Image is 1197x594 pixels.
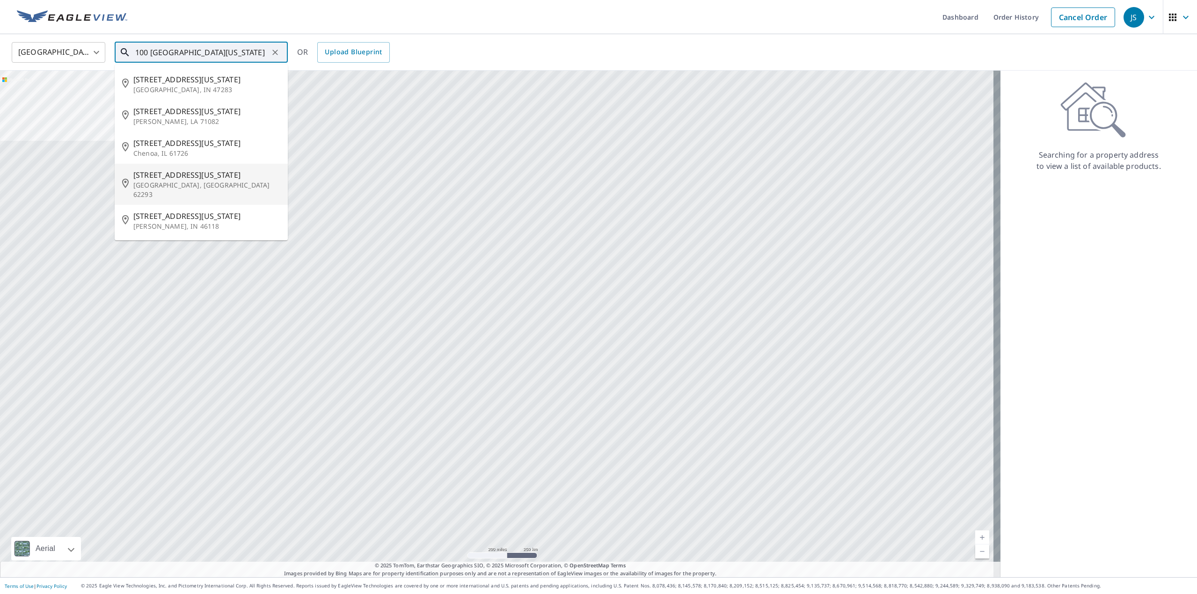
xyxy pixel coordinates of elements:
[133,106,280,117] span: [STREET_ADDRESS][US_STATE]
[133,138,280,149] span: [STREET_ADDRESS][US_STATE]
[133,222,280,231] p: [PERSON_NAME], IN 46118
[133,85,280,94] p: [GEOGRAPHIC_DATA], IN 47283
[5,583,34,589] a: Terms of Use
[1124,7,1144,28] div: JS
[33,537,58,560] div: Aerial
[1036,149,1161,172] p: Searching for a property address to view a list of available products.
[5,583,67,589] p: |
[133,181,280,199] p: [GEOGRAPHIC_DATA], [GEOGRAPHIC_DATA] 62293
[135,39,269,65] input: Search by address or latitude-longitude
[297,42,390,63] div: OR
[36,583,67,589] a: Privacy Policy
[133,210,280,222] span: [STREET_ADDRESS][US_STATE]
[12,39,105,65] div: [GEOGRAPHIC_DATA]
[17,10,127,24] img: EV Logo
[375,562,626,570] span: © 2025 TomTom, Earthstar Geographics SIO, © 2025 Microsoft Corporation, ©
[317,42,389,63] a: Upload Blueprint
[975,544,989,558] a: Current Level 5, Zoom Out
[269,46,282,59] button: Clear
[1051,7,1115,27] a: Cancel Order
[975,530,989,544] a: Current Level 5, Zoom In
[569,562,609,569] a: OpenStreetMap
[133,74,280,85] span: [STREET_ADDRESS][US_STATE]
[611,562,626,569] a: Terms
[11,537,81,560] div: Aerial
[133,149,280,158] p: Chenoa, IL 61726
[133,117,280,126] p: [PERSON_NAME], LA 71082
[133,169,280,181] span: [STREET_ADDRESS][US_STATE]
[325,46,382,58] span: Upload Blueprint
[81,582,1192,589] p: © 2025 Eagle View Technologies, Inc. and Pictometry International Corp. All Rights Reserved. Repo...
